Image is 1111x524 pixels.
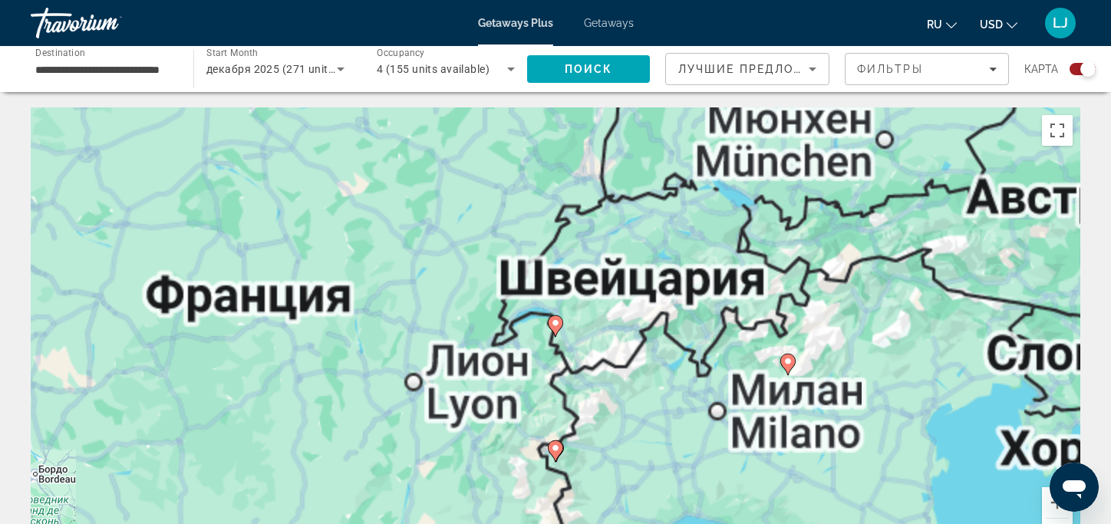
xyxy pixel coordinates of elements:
button: User Menu [1040,7,1080,39]
span: USD [980,18,1003,31]
button: Увеличить [1042,487,1073,518]
button: Включить полноэкранный режим [1042,115,1073,146]
input: Select destination [35,61,173,79]
span: декабря 2025 (271 units available) [206,63,386,75]
span: Лучшие предложения [678,63,842,75]
span: карта [1024,58,1058,80]
mat-select: Sort by [678,60,816,78]
span: ru [927,18,942,31]
span: Destination [35,47,85,58]
span: Start Month [206,48,258,58]
span: Поиск [565,63,613,75]
span: Фильтры [857,63,923,75]
button: Search [527,55,650,83]
a: Getaways Plus [478,17,553,29]
button: Change language [927,13,957,35]
button: Change currency [980,13,1017,35]
a: Getaways [584,17,634,29]
a: Travorium [31,3,184,43]
span: 4 (155 units available) [377,63,490,75]
span: LJ [1053,15,1068,31]
button: Filters [845,53,1009,85]
iframe: Кнопка запуска окна обмена сообщениями [1050,463,1099,512]
span: Occupancy [377,48,425,58]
